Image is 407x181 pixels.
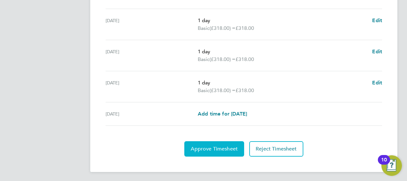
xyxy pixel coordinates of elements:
a: Edit [372,17,382,24]
span: Basic [198,87,210,94]
span: Edit [372,17,382,23]
div: [DATE] [106,17,198,32]
span: Reject Timesheet [256,146,297,152]
span: (£318.00) = [210,25,235,31]
button: Open Resource Center, 10 new notifications [381,155,402,176]
span: Edit [372,48,382,55]
span: £318.00 [235,87,254,93]
span: £318.00 [235,25,254,31]
span: Basic [198,56,210,63]
div: [DATE] [106,48,198,63]
span: £318.00 [235,56,254,62]
button: Reject Timesheet [249,141,303,157]
span: (£318.00) = [210,87,235,93]
div: 10 [381,160,387,168]
span: Basic [198,24,210,32]
a: Add time for [DATE] [198,110,247,118]
span: Approve Timesheet [191,146,238,152]
a: Edit [372,79,382,87]
div: [DATE] [106,79,198,94]
p: 1 day [198,17,367,24]
span: Edit [372,80,382,86]
p: 1 day [198,79,367,87]
button: Approve Timesheet [184,141,244,157]
span: Add time for [DATE] [198,111,247,117]
span: (£318.00) = [210,56,235,62]
div: [DATE] [106,110,198,118]
p: 1 day [198,48,367,56]
a: Edit [372,48,382,56]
